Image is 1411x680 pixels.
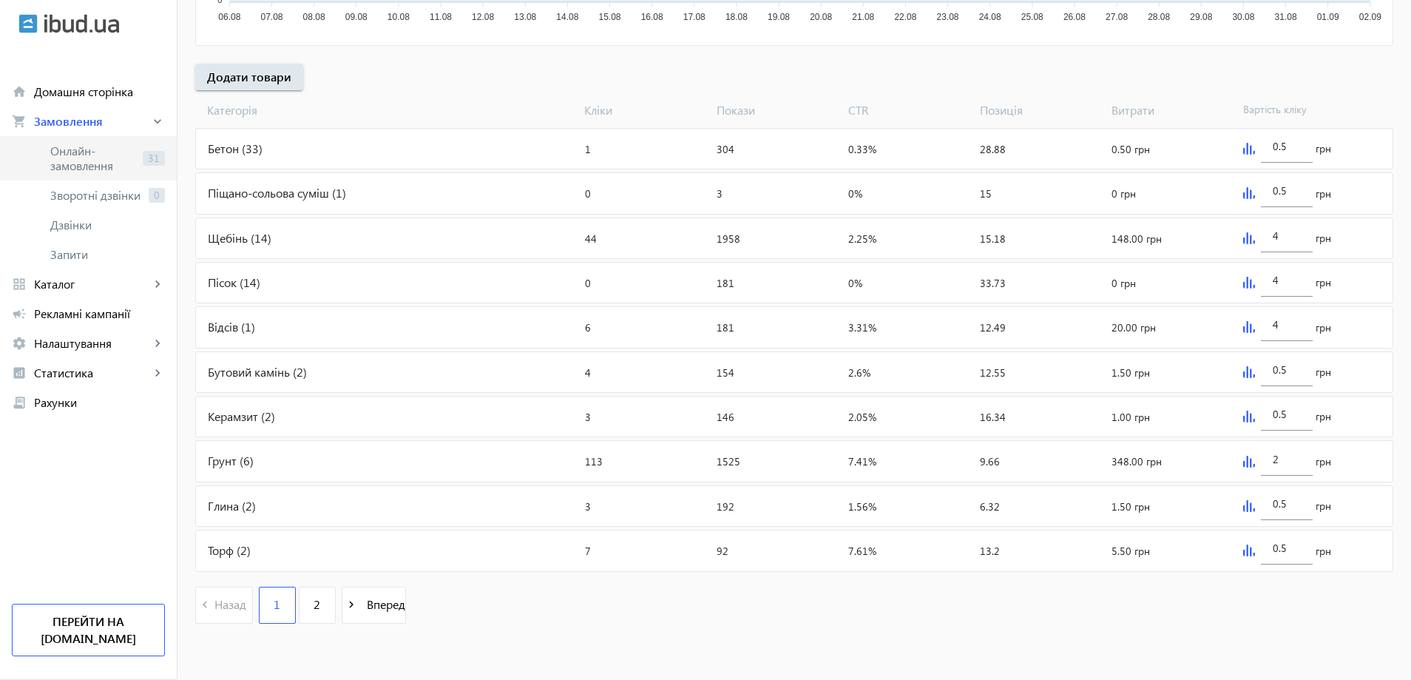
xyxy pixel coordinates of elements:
span: 0 грн [1111,186,1136,201]
span: грн [1316,499,1331,514]
tspan: 27.08 [1106,12,1128,22]
span: Домашня сторінка [34,84,165,99]
span: Каталог [34,277,150,292]
span: 304 [717,142,734,156]
tspan: 15.08 [598,12,620,22]
tspan: 30.08 [1232,12,1254,22]
span: 0 грн [1111,276,1136,290]
span: 0.33% [848,142,876,156]
div: Піщано-сольова суміш (1) [196,173,579,213]
tspan: 18.08 [725,12,748,22]
tspan: 29.08 [1190,12,1212,22]
img: graph.svg [1243,545,1255,556]
tspan: 10.08 [388,12,410,22]
mat-icon: campaign [12,306,27,321]
span: Дзвінки [50,218,165,232]
span: 0 [585,186,591,201]
button: Вперед [342,587,406,624]
span: Онлайн-замовлення [50,144,137,173]
span: 154 [717,366,734,380]
tspan: 02.09 [1359,12,1381,22]
span: Покази [711,102,842,118]
tspan: 12.08 [472,12,494,22]
img: graph.svg [1243,232,1255,244]
span: Зворотні дзвінки [50,188,143,203]
span: 0% [848,186,862,201]
span: 9.66 [980,454,1000,468]
span: Категорія [195,102,578,118]
span: CTR [842,102,974,118]
span: 7 [585,544,591,558]
span: 4 [585,366,591,380]
div: Бутовий камінь (2) [196,352,579,392]
span: 1525 [717,454,740,468]
span: 7.41% [848,454,876,468]
img: graph.svg [1243,366,1255,378]
mat-icon: receipt_long [12,395,27,410]
tspan: 19.08 [768,12,790,22]
span: 1.00 грн [1111,410,1150,424]
span: 15.18 [980,232,1006,246]
img: ibud.svg [18,14,38,33]
span: 0 [585,276,591,290]
div: Відсів (1) [196,307,579,347]
tspan: 20.08 [810,12,832,22]
span: 3 [585,499,591,514]
tspan: 16.08 [641,12,663,22]
span: 2.25% [848,232,876,246]
img: graph.svg [1243,411,1255,423]
span: Вартість кліку [1237,102,1369,118]
span: Витрати [1106,102,1237,118]
span: 1.56% [848,499,876,514]
span: 6.32 [980,499,1000,514]
span: 0% [848,276,862,290]
span: 181 [717,276,734,290]
span: 1.50 грн [1111,499,1150,514]
span: Позиція [974,102,1106,118]
img: graph.svg [1243,321,1255,333]
tspan: 17.08 [683,12,705,22]
span: 2 [314,596,320,613]
span: 1 [585,142,591,156]
span: 5.50 грн [1111,544,1150,558]
tspan: 07.08 [260,12,282,22]
tspan: 21.08 [852,12,874,22]
tspan: 06.08 [218,12,240,22]
span: грн [1316,320,1331,335]
span: 6 [585,320,591,334]
span: грн [1316,141,1331,156]
span: 12.49 [980,320,1006,334]
tspan: 28.08 [1148,12,1170,22]
img: graph.svg [1243,277,1255,289]
span: Замовлення [34,114,150,129]
span: грн [1316,365,1331,380]
span: грн [1316,409,1331,424]
mat-icon: analytics [12,366,27,380]
span: 33.73 [980,276,1006,290]
span: 7.61% [848,544,876,558]
span: 113 [585,454,603,468]
div: Пісок (14) [196,263,579,303]
span: грн [1316,275,1331,290]
tspan: 01.09 [1317,12,1339,22]
span: грн [1316,231,1331,246]
span: Додати товари [207,69,291,85]
span: 15 [980,186,992,201]
tspan: 23.08 [937,12,959,22]
tspan: 26.08 [1063,12,1086,22]
tspan: 24.08 [979,12,1001,22]
tspan: 09.08 [345,12,368,22]
span: Вперед [361,596,405,613]
mat-icon: keyboard_arrow_right [150,336,165,351]
mat-icon: grid_view [12,277,27,292]
tspan: 13.08 [514,12,536,22]
img: ibud_text.svg [44,14,119,33]
span: 20.00 грн [1111,320,1156,334]
mat-icon: home [12,84,27,99]
span: 92 [717,544,728,558]
span: 31 [143,151,165,166]
span: 12.55 [980,366,1006,380]
div: Керамзит (2) [196,397,579,437]
img: graph.svg [1243,143,1255,155]
tspan: 25.08 [1021,12,1043,22]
